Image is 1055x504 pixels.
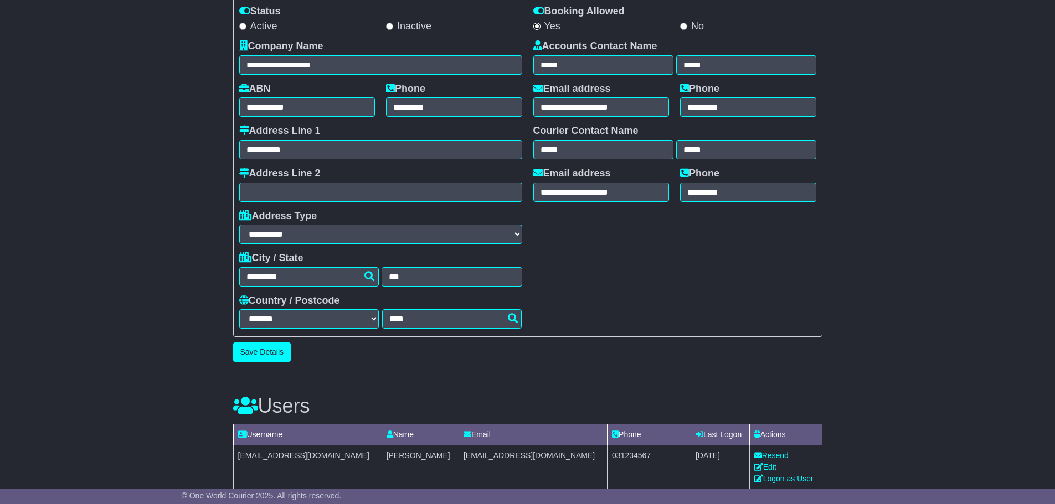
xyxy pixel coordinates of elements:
[233,445,382,489] td: [EMAIL_ADDRESS][DOMAIN_NAME]
[239,125,321,137] label: Address Line 1
[533,6,625,18] label: Booking Allowed
[691,424,749,445] td: Last Logon
[239,20,277,33] label: Active
[239,23,246,30] input: Active
[182,491,342,500] span: © One World Courier 2025. All rights reserved.
[754,474,814,483] a: Logon as User
[239,252,303,264] label: City / State
[533,125,639,137] label: Courier Contact Name
[386,23,393,30] input: Inactive
[608,424,691,445] td: Phone
[233,424,382,445] td: Username
[382,424,459,445] td: Name
[239,83,271,95] label: ABN
[386,83,425,95] label: Phone
[459,445,607,489] td: [EMAIL_ADDRESS][DOMAIN_NAME]
[533,20,560,33] label: Yes
[608,445,691,489] td: 031234567
[680,23,687,30] input: No
[749,424,822,445] td: Actions
[533,83,611,95] label: Email address
[239,40,323,53] label: Company Name
[239,295,340,307] label: Country / Postcode
[233,395,822,417] h3: Users
[382,445,459,489] td: [PERSON_NAME]
[680,20,704,33] label: No
[533,23,541,30] input: Yes
[680,168,719,180] label: Phone
[239,210,317,222] label: Address Type
[239,6,281,18] label: Status
[239,168,321,180] label: Address Line 2
[233,342,291,362] button: Save Details
[533,168,611,180] label: Email address
[754,451,789,460] a: Resend
[533,40,657,53] label: Accounts Contact Name
[459,424,607,445] td: Email
[386,20,431,33] label: Inactive
[691,445,749,489] td: [DATE]
[680,83,719,95] label: Phone
[754,463,776,471] a: Edit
